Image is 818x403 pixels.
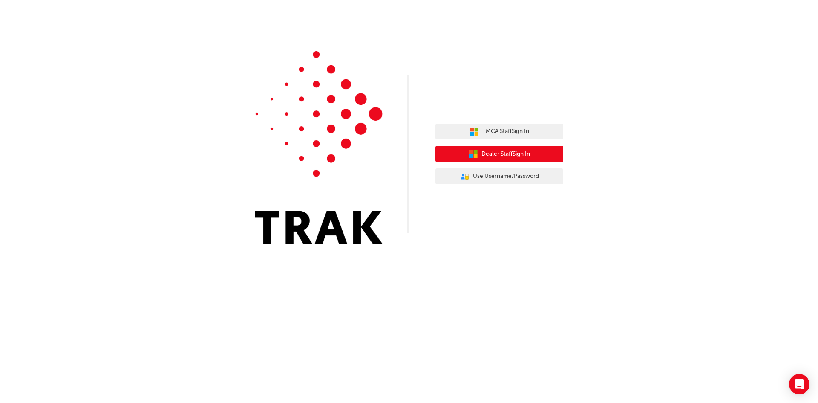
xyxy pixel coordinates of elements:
button: TMCA StaffSign In [435,124,563,140]
span: Use Username/Password [473,171,539,181]
div: Open Intercom Messenger [789,374,809,394]
img: Trak [255,51,383,244]
button: Use Username/Password [435,168,563,185]
span: Dealer Staff Sign In [481,149,530,159]
button: Dealer StaffSign In [435,146,563,162]
span: TMCA Staff Sign In [482,127,529,136]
